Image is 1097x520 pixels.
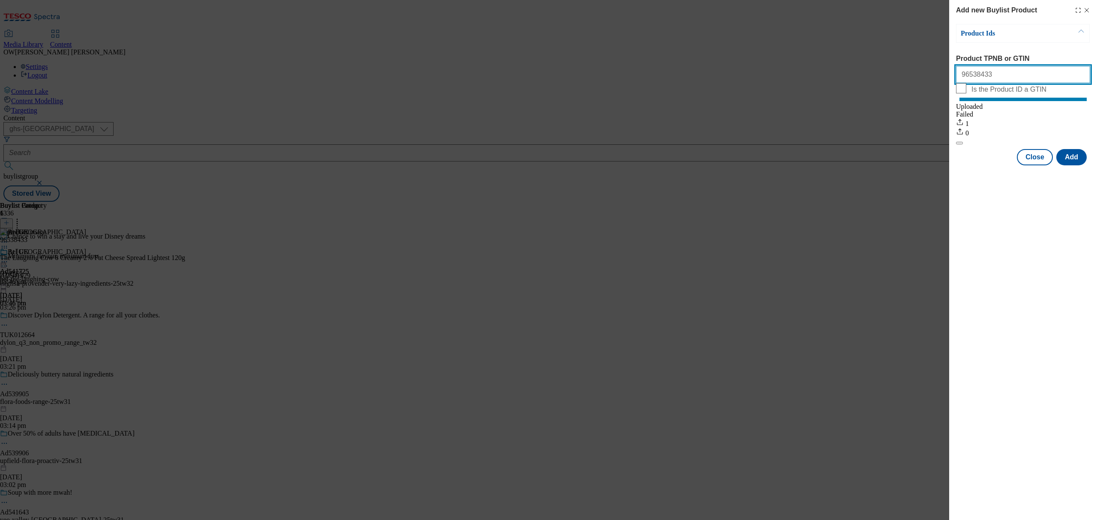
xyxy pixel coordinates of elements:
[956,103,1090,111] div: Uploaded
[956,128,1090,137] div: 0
[1056,149,1087,165] button: Add
[956,111,1090,118] div: Failed
[956,55,1090,63] label: Product TPNB or GTIN
[956,118,1090,128] div: 1
[971,86,1046,93] span: Is the Product ID a GTIN
[1017,149,1053,165] button: Close
[961,29,1051,38] p: Product Ids
[956,66,1090,83] input: Enter 1 or 20 space separated Product TPNB or GTIN
[956,5,1037,15] h4: Add new Buylist Product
